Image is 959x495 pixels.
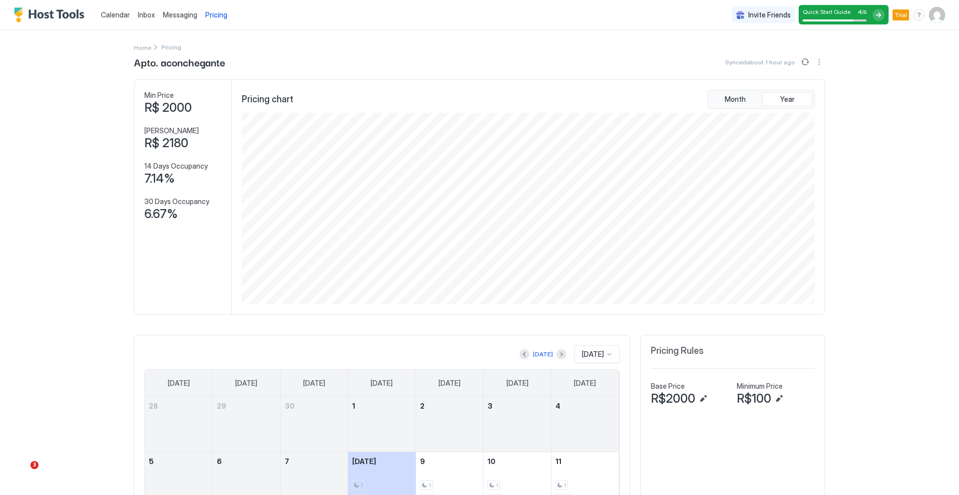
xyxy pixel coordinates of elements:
[483,397,551,452] td: October 3, 2025
[348,397,416,452] td: October 1, 2025
[487,457,495,466] span: 10
[773,393,785,405] button: Edit
[913,9,925,21] div: menu
[134,54,225,69] span: Apto. aconchegante
[780,95,795,104] span: Year
[416,397,483,415] a: October 2, 2025
[651,345,704,357] span: Pricing Rules
[564,482,566,489] span: 1
[285,457,289,466] span: 7
[303,379,325,388] span: [DATE]
[725,58,795,66] span: Synced about 1 hour ago
[813,56,825,68] div: menu
[348,397,416,415] a: October 1, 2025
[144,162,208,171] span: 14 Days Occupancy
[145,397,212,415] a: September 28, 2025
[555,402,560,410] span: 4
[144,136,188,151] span: R$ 2180
[862,9,867,15] span: / 5
[429,482,431,489] span: 1
[14,7,89,22] a: Host Tools Logo
[134,42,151,52] div: Breadcrumb
[163,9,197,20] a: Messaging
[697,393,709,405] button: Edit
[483,452,551,471] a: October 10, 2025
[858,8,862,15] span: 4
[101,9,130,20] a: Calendar
[496,370,538,397] a: Friday
[725,95,746,104] span: Month
[519,349,529,359] button: Previous month
[416,452,483,471] a: October 9, 2025
[134,44,151,51] span: Home
[813,56,825,68] button: More options
[496,482,498,489] span: 1
[556,349,566,359] button: Next month
[149,402,158,410] span: 28
[138,9,155,20] a: Inbox
[651,391,695,406] span: R$2000
[352,402,355,410] span: 1
[574,379,596,388] span: [DATE]
[213,397,280,415] a: September 29, 2025
[803,8,851,15] span: Quick Start Guide
[144,91,174,100] span: Min Price
[895,10,907,19] span: Trial
[138,10,155,19] span: Inbox
[483,397,551,415] a: October 3, 2025
[280,397,348,452] td: September 30, 2025
[708,90,815,109] div: tab-group
[737,382,783,391] span: Minimum Price
[30,461,38,469] span: 3
[225,370,267,397] a: Monday
[651,382,685,391] span: Base Price
[242,94,293,105] span: Pricing chart
[144,126,199,135] span: [PERSON_NAME]
[144,207,178,222] span: 6.67%
[348,452,416,471] a: October 8, 2025
[293,370,335,397] a: Tuesday
[420,402,425,410] span: 2
[487,402,492,410] span: 3
[281,452,348,471] a: October 7, 2025
[213,397,281,452] td: September 29, 2025
[371,379,393,388] span: [DATE]
[352,457,376,466] span: [DATE]
[551,452,619,471] a: October 11, 2025
[361,370,403,397] a: Wednesday
[144,197,209,206] span: 30 Days Occupancy
[737,391,771,406] span: R$100
[533,350,553,359] div: [DATE]
[531,348,554,360] button: [DATE]
[564,370,606,397] a: Saturday
[144,171,175,186] span: 7.14%
[799,56,811,68] button: Sync prices
[551,397,619,415] a: October 4, 2025
[134,42,151,52] a: Home
[285,402,295,410] span: 30
[420,457,425,466] span: 9
[217,457,222,466] span: 6
[144,100,192,115] span: R$ 2000
[929,7,945,23] div: User profile
[161,43,181,51] span: Breadcrumb
[555,457,561,466] span: 11
[506,379,528,388] span: [DATE]
[213,452,280,471] a: October 6, 2025
[10,461,34,485] iframe: Intercom live chat
[748,10,791,19] span: Invite Friends
[101,10,130,19] span: Calendar
[149,457,154,466] span: 5
[416,397,483,452] td: October 2, 2025
[582,350,604,359] span: [DATE]
[439,379,461,388] span: [DATE]
[217,402,226,410] span: 29
[361,482,363,489] span: 1
[235,379,257,388] span: [DATE]
[145,452,212,471] a: October 5, 2025
[710,92,760,106] button: Month
[145,397,213,452] td: September 28, 2025
[158,370,200,397] a: Sunday
[281,397,348,415] a: September 30, 2025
